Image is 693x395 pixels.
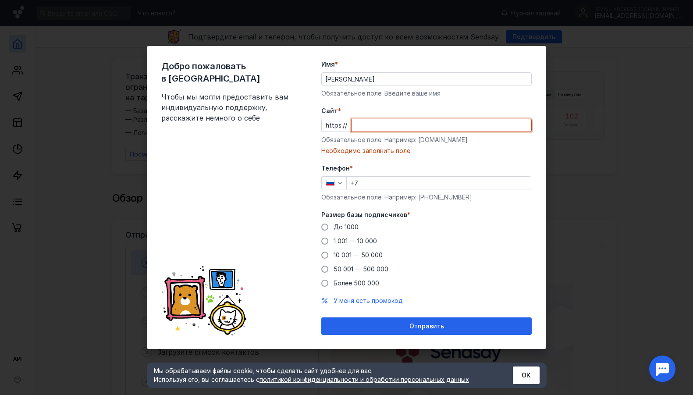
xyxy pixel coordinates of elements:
[334,296,403,305] button: У меня есть промокод
[334,237,377,245] span: 1 001 — 10 000
[321,89,532,98] div: Обязательное поле. Введите ваше имя
[154,367,491,384] div: Мы обрабатываем файлы cookie, чтобы сделать сайт удобнее для вас. Используя его, вы соглашаетесь c
[334,223,359,231] span: До 1000
[321,193,532,202] div: Обязательное поле. Например: [PHONE_NUMBER]
[334,251,383,259] span: 10 001 — 50 000
[321,317,532,335] button: Отправить
[513,367,540,384] button: ОК
[409,323,444,330] span: Отправить
[161,92,293,123] span: Чтобы мы могли предоставить вам индивидуальную поддержку, расскажите немного о себе
[161,60,293,85] span: Добро пожаловать в [GEOGRAPHIC_DATA]
[321,164,350,173] span: Телефон
[334,265,388,273] span: 50 001 — 500 000
[259,376,469,383] a: политикой конфиденциальности и обработки персональных данных
[321,60,335,69] span: Имя
[334,279,379,287] span: Более 500 000
[321,146,532,155] div: Необходимо заполнить поле
[321,107,338,115] span: Cайт
[321,135,532,144] div: Обязательное поле. Например: [DOMAIN_NAME]
[321,210,407,219] span: Размер базы подписчиков
[334,297,403,304] span: У меня есть промокод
